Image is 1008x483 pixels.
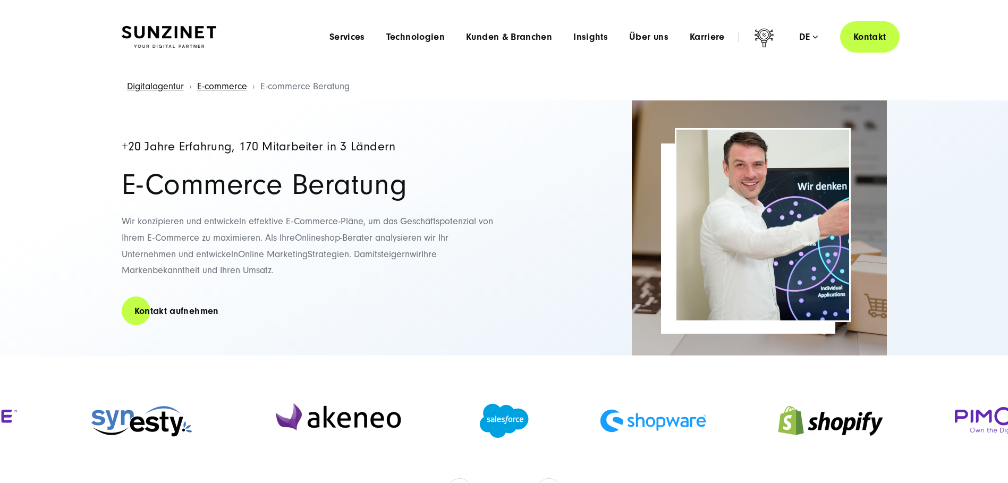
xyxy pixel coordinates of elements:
[122,232,448,260] span: hop-Berater analysieren wir Ihr Unternehmen und entwickeln
[122,296,232,326] a: Kontakt aufnehmen
[267,394,409,447] img: Akeneo Partner Agentur - Digitalagentur für Pim-Implementierung SUNZINET
[629,32,668,43] a: Über uns
[127,81,184,92] a: Digitalagentur
[386,32,445,43] a: Technologien
[799,32,818,43] div: de
[349,249,377,260] span: . Damit
[690,32,725,43] a: Karriere
[466,32,552,43] a: Kunden & Branchen
[260,81,350,92] span: E-commerce Beratung
[238,249,308,260] span: Online Marketing
[329,32,365,43] a: Services
[89,400,196,441] img: Synesty Agentur - Digitalagentur für Systemintegration und Prozessautomatisierung SUNZINET
[840,21,900,53] a: Kontakt
[777,392,884,450] img: Shopify Partner Agentur - Digitalagentur SUNZINET
[122,216,493,243] span: Wir konzipieren und entwickeln effektive E-Commerce-Pläne, um das Geschäftspotenzial von Ihrem E-...
[197,81,247,92] a: E-commerce
[573,32,608,43] a: Insights
[308,249,349,260] span: Strategien
[377,249,410,260] span: steigern
[632,100,887,355] img: Full-Service Digitalagentur SUNZINET - E-Commerce Beratung_2
[480,404,529,438] img: Salesforce Partner Agentur - Digitalagentur SUNZINET
[600,409,706,433] img: Shopware Partner Agentur - Digitalagentur SUNZINET
[122,140,494,154] h4: +20 Jahre Erfahrung, 170 Mitarbeiter in 3 Ländern
[410,249,421,260] span: wir
[122,26,216,48] img: SUNZINET Full Service Digital Agentur
[122,170,494,200] h1: E-Commerce Beratung
[295,232,325,243] span: Onlines
[676,130,849,320] img: E-Commerce Beratung Header | Mitarbeiter erklärt etwas vor einem Bildschirm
